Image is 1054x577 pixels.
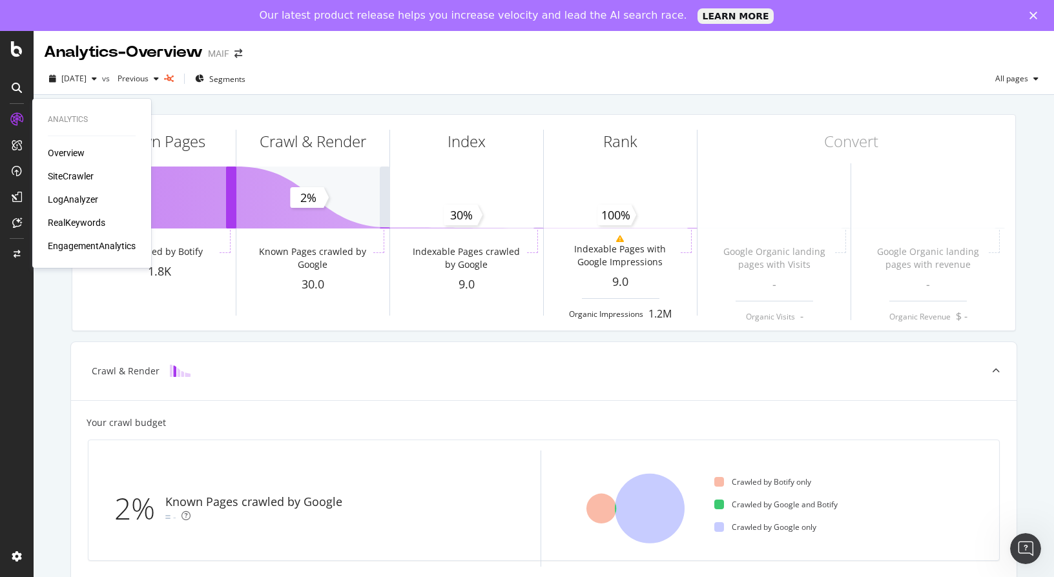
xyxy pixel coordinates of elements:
[190,68,251,89] button: Segments
[234,49,242,58] div: arrow-right-arrow-left
[648,307,672,321] div: 1.2M
[236,276,389,293] div: 30.0
[714,476,811,487] div: Crawled by Botify only
[170,365,191,377] img: block-icon
[208,47,229,60] div: MAIF
[48,239,136,252] a: EngagementAnalytics
[114,487,165,530] div: 2%
[44,68,102,89] button: [DATE]
[408,245,524,271] div: Indexable Pages crawled by Google
[562,243,677,268] div: Indexable Pages with Google Impressions
[48,170,94,183] a: SiteCrawler
[697,8,774,24] a: LEARN MORE
[165,515,170,519] img: Equal
[260,130,366,152] div: Crawl & Render
[114,130,205,152] div: Known Pages
[48,193,98,206] a: LogAnalyzer
[87,416,166,429] div: Your crawl budget
[990,68,1044,89] button: All pages
[48,147,85,159] a: Overview
[83,263,236,280] div: 1.8K
[101,245,203,258] div: Pages crawled by Botify
[92,365,160,378] div: Crawl & Render
[714,521,816,532] div: Crawled by Google only
[714,499,838,510] div: Crawled by Google and Botify
[48,114,136,125] div: Analytics
[48,216,105,229] a: RealKeywords
[209,74,245,85] span: Segments
[112,68,164,89] button: Previous
[173,511,176,523] div: -
[44,41,203,63] div: Analytics - Overview
[102,73,112,84] span: vs
[569,309,643,319] div: Organic Impressions
[390,276,543,293] div: 9.0
[1010,533,1041,564] iframe: Intercom live chat
[260,9,687,22] div: Our latest product release helps you increase velocity and lead the AI search race.
[603,130,637,152] div: Rank
[61,73,87,84] span: 2025 Aug. 26th
[448,130,486,152] div: Index
[165,494,342,511] div: Known Pages crawled by Google
[1029,12,1042,19] div: Fermer
[112,73,149,84] span: Previous
[254,245,370,271] div: Known Pages crawled by Google
[544,274,697,290] div: 9.0
[990,73,1028,84] span: All pages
